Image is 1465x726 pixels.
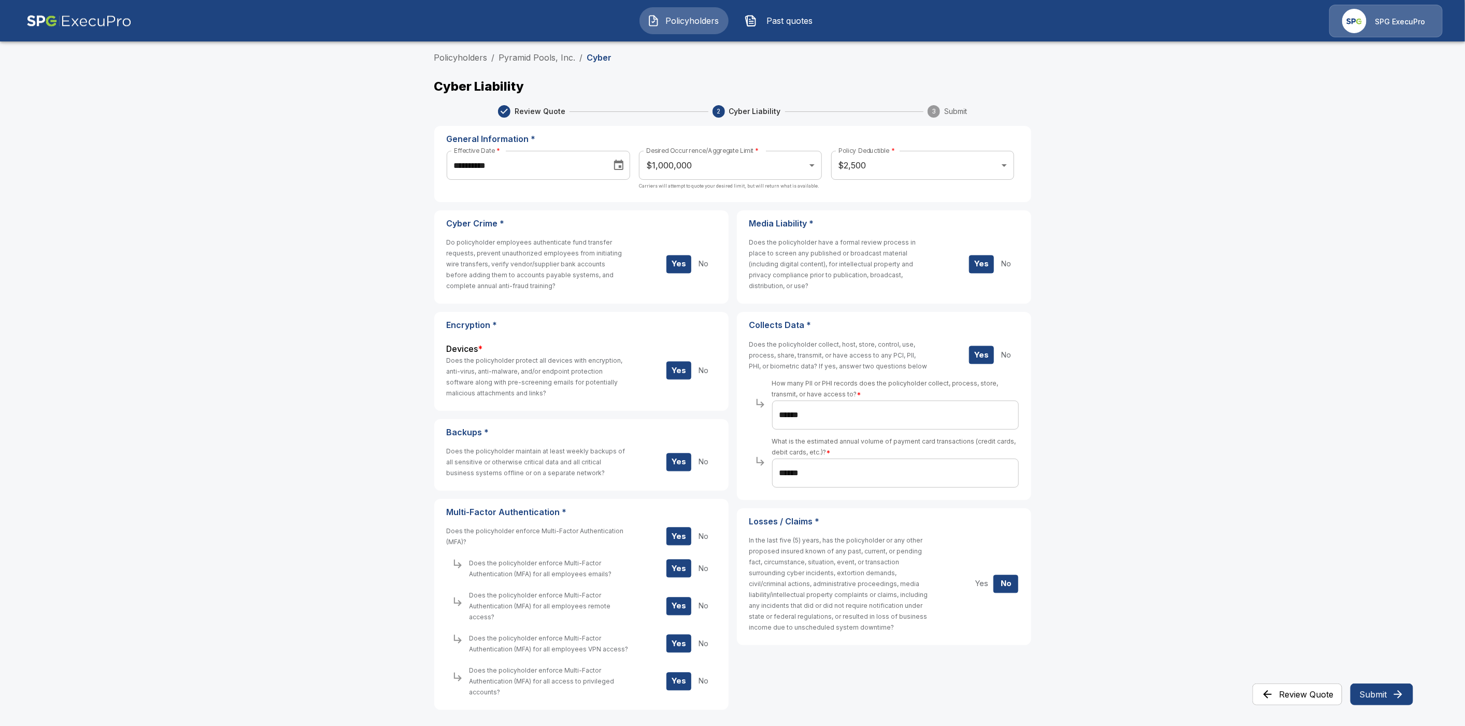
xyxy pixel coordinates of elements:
[666,597,691,615] button: Yes
[691,362,716,380] button: No
[664,15,721,27] span: Policyholders
[717,108,720,116] text: 2
[691,453,716,471] button: No
[729,106,781,117] span: Cyber Liability
[499,52,576,63] a: Pyramid Pools, Inc.
[691,597,716,615] button: No
[434,51,1031,64] nav: breadcrumb
[470,665,634,697] h6: Does the policyholder enforce Multi-Factor Authentication (MFA) for all access to privileged acco...
[1375,17,1425,27] p: SPG ExecuPro
[969,575,994,593] button: Yes
[749,339,929,372] h6: Does the policyholder collect, host, store, control, use, process, share, transmit, or have acces...
[993,255,1018,273] button: No
[737,7,826,34] button: Past quotes IconPast quotes
[666,453,691,471] button: Yes
[749,219,1019,229] p: Media Liability *
[666,362,691,380] button: Yes
[434,52,488,63] a: Policyholders
[666,635,691,653] button: Yes
[969,346,994,364] button: Yes
[772,436,1019,458] h6: What is the estimated annual volume of payment card transactions (credit cards, debit cards, etc.)?
[749,517,1019,526] p: Losses / Claims *
[470,633,634,654] h6: Does the policyholder enforce Multi-Factor Authentication (MFA) for all employees VPN access?
[447,237,627,291] h6: Do policyholder employees authenticate fund transfer requests, prevent unauthorized employees fro...
[691,635,716,653] button: No
[932,108,936,116] text: 3
[447,428,716,437] p: Backups *
[646,146,759,155] label: Desired Occurrence/Aggregate Limit
[447,320,716,330] p: Encryption *
[492,51,495,64] li: /
[691,672,716,690] button: No
[749,535,929,633] h6: In the last five (5) years, has the policyholder or any other proposed insured known of any past,...
[666,672,691,690] button: Yes
[745,15,757,27] img: Past quotes Icon
[447,525,627,547] h6: Does the policyholder enforce Multi-Factor Authentication (MFA)?
[993,575,1018,593] button: No
[447,507,716,517] p: Multi-Factor Authentication *
[470,558,634,579] h6: Does the policyholder enforce Multi-Factor Authentication (MFA) for all employees emails?
[447,355,627,398] h6: Does the policyholder protect all devices with encryption, anti-virus, anti-malware, and/or endpo...
[761,15,818,27] span: Past quotes
[515,106,565,117] span: Review Quote
[749,320,1019,330] p: Collects Data *
[691,560,716,578] button: No
[1350,684,1413,705] button: Submit
[838,146,895,155] label: Policy Deductible
[647,15,660,27] img: Policyholders Icon
[944,106,967,117] span: Submit
[587,53,612,62] p: Cyber
[749,237,929,291] h6: Does the policyholder have a formal review process in place to screen any published or broadcast ...
[772,378,1019,400] h6: How many PII or PHI records does the policyholder collect, process, store, transmit, or have acce...
[691,528,716,546] button: No
[447,343,483,355] label: Devices
[639,182,819,203] p: Carriers will attempt to quote your desired limit, but will return what is available.
[434,80,1031,93] p: Cyber Liability
[470,590,634,622] h6: Does the policyholder enforce Multi-Factor Authentication (MFA) for all employees remote access?
[447,446,627,478] h6: Does the policyholder maintain at least weekly backups of all sensitive or otherwise critical dat...
[993,346,1018,364] button: No
[1253,684,1342,705] button: Review Quote
[639,7,729,34] button: Policyholders IconPolicyholders
[969,255,994,273] button: Yes
[666,528,691,546] button: Yes
[454,146,500,155] label: Effective Date
[691,255,716,273] button: No
[26,5,132,37] img: AA Logo
[639,151,822,180] div: $1,000,000
[666,255,691,273] button: Yes
[666,560,691,578] button: Yes
[831,151,1014,180] div: $2,500
[608,155,629,176] button: Choose date, selected date is Sep 1, 2025
[580,51,583,64] li: /
[1342,9,1367,33] img: Agency Icon
[447,134,1019,144] p: General Information *
[447,219,716,229] p: Cyber Crime *
[1329,5,1443,37] a: Agency IconSPG ExecuPro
